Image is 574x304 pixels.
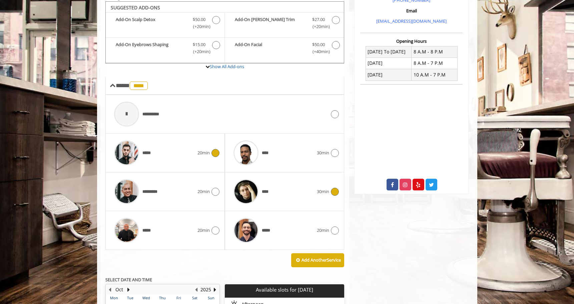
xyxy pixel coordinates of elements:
[116,41,186,55] b: Add-On Eyebrows Shaping
[170,295,186,301] th: Fri
[317,149,329,156] span: 30min
[312,41,325,48] span: $50.00
[235,41,306,55] b: Add-On Facial
[200,286,211,293] button: 2025
[228,41,341,57] label: Add-On Facial
[210,63,244,69] a: Show All Add-ons
[203,295,219,301] th: Sun
[376,18,447,24] a: [EMAIL_ADDRESS][DOMAIN_NAME]
[197,227,210,234] span: 20min
[189,48,209,55] span: (+20min )
[116,16,186,30] b: Add-On Scalp Detox
[126,286,131,293] button: Next Month
[312,16,325,23] span: $27.00
[228,16,341,32] label: Add-On Beard Trim
[366,69,412,81] td: [DATE]
[212,286,218,293] button: Next Year
[366,46,412,57] td: [DATE] To [DATE]
[309,23,328,30] span: (+20min )
[189,23,209,30] span: (+20min )
[302,257,341,263] b: Add Another Service
[105,277,152,283] b: SELECT DATE AND TIME
[193,41,205,48] span: $15.00
[106,295,122,301] th: Mon
[109,16,221,32] label: Add-On Scalp Detox
[197,149,210,156] span: 20min
[412,46,458,57] td: 8 A.M - 8 P.M
[105,1,345,63] div: The Made Man Haircut Add-onS
[412,69,458,81] td: 10 A.M - 7 P.M
[109,41,221,57] label: Add-On Eyebrows Shaping
[115,286,123,293] button: Oct
[412,57,458,69] td: 8 A.M - 7 P.M
[193,16,205,23] span: $50.00
[309,48,328,55] span: (+40min )
[154,295,170,301] th: Thu
[107,286,113,293] button: Previous Month
[235,16,306,30] b: Add-On [PERSON_NAME] Trim
[138,295,154,301] th: Wed
[197,188,210,195] span: 20min
[187,295,203,301] th: Sat
[362,8,461,13] h3: Email
[227,287,342,293] p: Available slots for [DATE]
[366,57,412,69] td: [DATE]
[291,253,344,267] button: Add AnotherService
[360,39,463,43] h3: Opening Hours
[122,295,138,301] th: Tue
[111,4,160,11] b: SUGGESTED ADD-ONS
[194,286,199,293] button: Previous Year
[317,227,329,234] span: 20min
[317,188,329,195] span: 30min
